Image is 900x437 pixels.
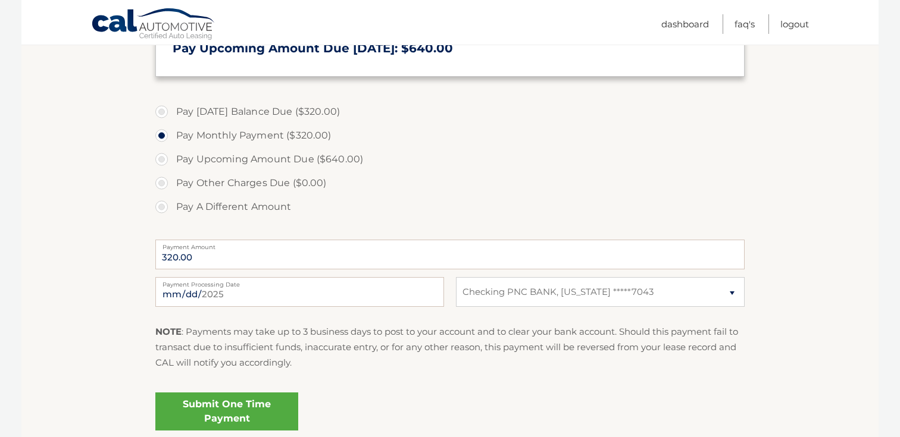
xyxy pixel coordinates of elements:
[155,195,745,219] label: Pay A Different Amount
[155,277,444,307] input: Payment Date
[155,324,745,371] p: : Payments may take up to 3 business days to post to your account and to clear your bank account....
[91,8,216,42] a: Cal Automotive
[661,14,709,34] a: Dashboard
[155,124,745,147] label: Pay Monthly Payment ($320.00)
[155,147,745,171] label: Pay Upcoming Amount Due ($640.00)
[155,100,745,124] label: Pay [DATE] Balance Due ($320.00)
[155,240,745,269] input: Payment Amount
[155,326,182,337] strong: NOTE
[155,277,444,287] label: Payment Processing Date
[780,14,809,34] a: Logout
[155,171,745,195] label: Pay Other Charges Due ($0.00)
[155,240,745,249] label: Payment Amount
[155,392,298,430] a: Submit One Time Payment
[173,41,727,56] h3: Pay Upcoming Amount Due [DATE]: $640.00
[735,14,755,34] a: FAQ's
